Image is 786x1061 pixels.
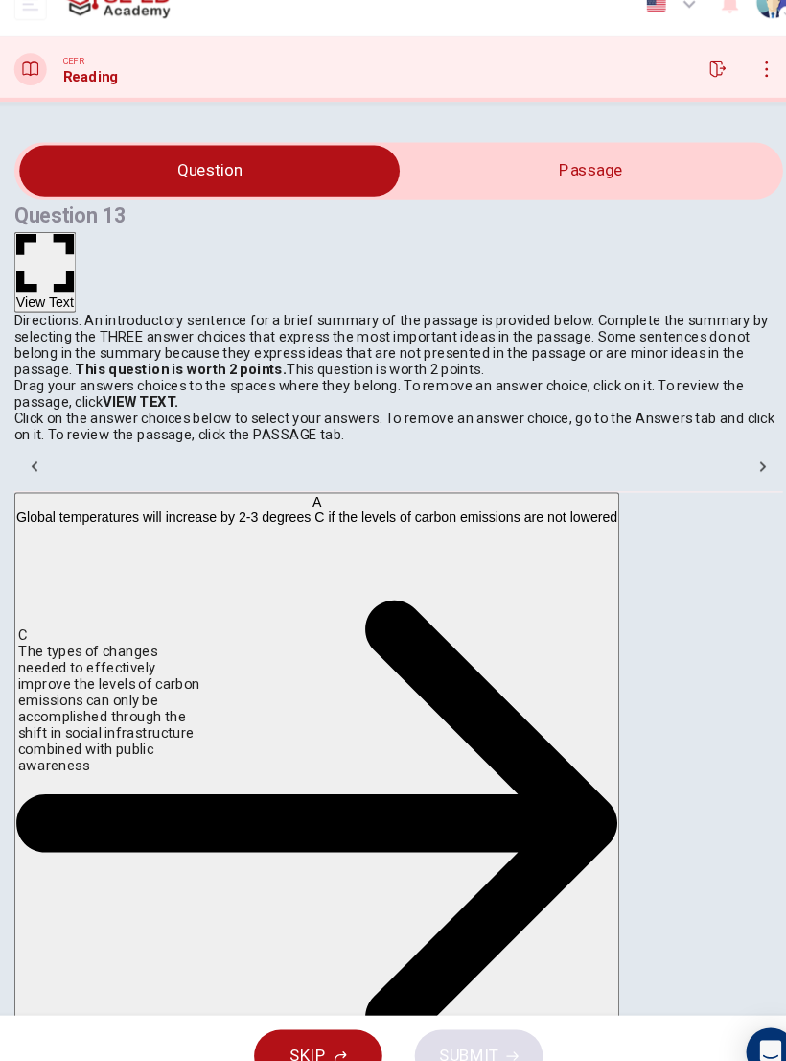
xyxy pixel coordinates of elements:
[31,215,755,246] h4: Question 13
[31,246,89,321] button: View Text
[290,1009,325,1036] span: SKIP
[31,383,755,413] p: Drag your answers choices to the spaces where they belong. To remove an answer choice, click on i...
[69,444,717,490] div: Choose test type tabs
[77,78,97,91] span: CEFR
[721,996,767,1042] div: Open Intercom Messenger
[77,12,177,50] img: SE-ED Academy logo
[114,398,186,413] strong: VIEW TEXT.
[31,413,755,444] p: Click on the answer choices below to select your answers. To remove an answer choice, go to the A...
[257,998,378,1048] button: SKIP
[288,367,474,383] span: This question is worth 2 points.
[624,24,648,38] img: en
[31,15,61,46] button: open mobile menu
[33,493,599,507] div: A
[730,13,761,44] img: Profile picture
[31,321,742,383] span: Directions: An introductory sentence for a brief summary of the passage is provided below. Comple...
[33,507,599,522] span: Global temperatures will increase by 2-3 degrees C if the levels of carbon emissions are not lowered
[85,367,288,383] strong: This question is worth 2 points.
[77,91,129,106] h1: Reading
